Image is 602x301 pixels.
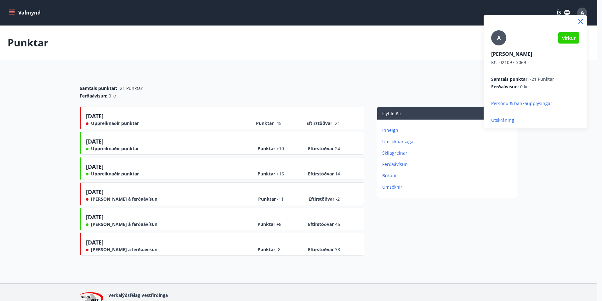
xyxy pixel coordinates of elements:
[491,84,519,90] span: Ferðaávísun :
[491,59,579,66] p: 021097-3069
[497,34,501,41] span: A
[491,76,529,82] span: Samtals punktar :
[491,50,579,57] p: [PERSON_NAME]
[530,76,554,82] span: -21 Punktar
[491,117,579,123] p: Útskráning
[491,59,497,65] span: Kt.
[520,84,529,90] span: 0 kr.
[562,35,576,41] span: Virkur
[491,100,579,107] p: Persónu & bankaupplýsingar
